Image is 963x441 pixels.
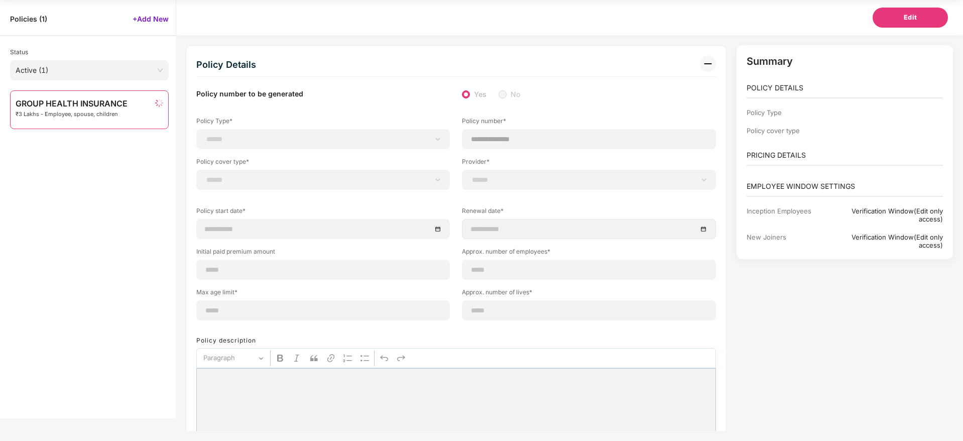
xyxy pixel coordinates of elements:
div: Policy Details [196,56,256,74]
p: EMPLOYEE WINDOW SETTINGS [747,181,943,192]
div: Inception Employees [747,207,828,223]
label: Approx. number of lives* [462,288,715,300]
div: Policy cover type [747,127,828,135]
span: +Add New [133,14,169,24]
span: Status [10,48,28,56]
span: Active (1) [16,63,163,78]
div: New Joiners [747,233,828,249]
label: Policy number* [462,117,715,129]
span: Policies ( 1 ) [10,14,47,24]
label: Policy number to be generated [196,89,303,100]
span: ₹3 Lakhs - Employee, spouse, children [16,111,128,118]
button: Paragraph [199,351,268,366]
label: Provider* [462,157,715,170]
label: Initial paid premium amount [196,247,450,260]
p: Summary [747,55,943,67]
p: PRICING DETAILS [747,150,943,161]
label: Policy description [196,337,256,344]
p: POLICY DETAILS [747,82,943,93]
label: Max age limit* [196,288,450,300]
img: svg+xml;base64,PHN2ZyB3aWR0aD0iMzIiIGhlaWdodD0iMzIiIHZpZXdCb3g9IjAgMCAzMiAzMiIgZmlsbD0ibm9uZSIgeG... [700,56,716,72]
div: Verification Window(Edit only access) [828,207,943,223]
label: Renewal date* [462,206,715,219]
div: Verification Window(Edit only access) [828,233,943,249]
div: Policy Type [747,108,828,117]
label: Policy Type* [196,117,450,129]
label: Approx. number of employees* [462,247,715,260]
span: GROUP HEALTH INSURANCE [16,99,128,108]
div: Editor toolbar [196,348,716,368]
label: Policy cover type* [196,157,450,170]
button: Edit [873,8,948,28]
span: Edit [904,13,917,23]
label: Policy start date* [196,206,450,219]
span: Yes [470,89,491,100]
span: No [507,89,524,100]
span: Paragraph [203,352,256,364]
